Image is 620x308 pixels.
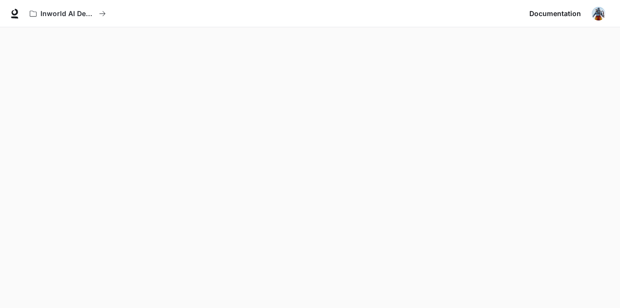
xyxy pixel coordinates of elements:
p: Inworld AI Demos [40,10,95,18]
button: User avatar [589,4,608,23]
img: User avatar [592,7,605,20]
a: Documentation [525,4,585,23]
button: All workspaces [25,4,110,23]
span: Documentation [529,8,581,20]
